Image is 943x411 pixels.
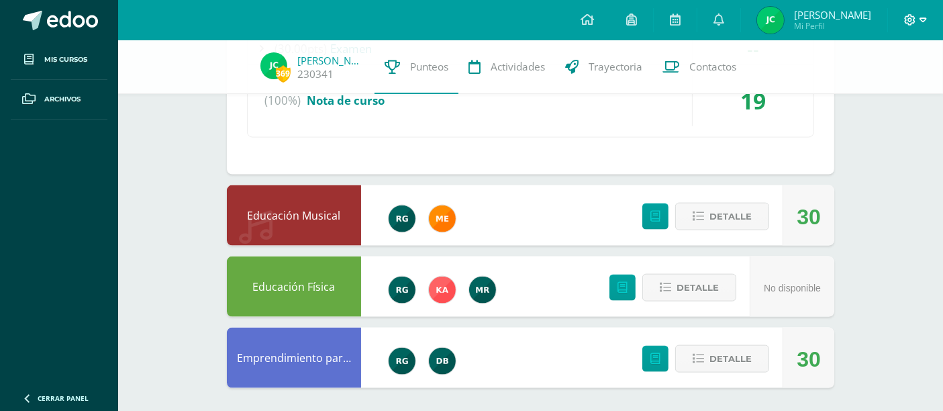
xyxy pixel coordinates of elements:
span: Detalle [677,275,719,300]
a: Trayectoria [555,40,652,94]
span: Mis cursos [44,54,87,65]
img: 24ef3269677dd7dd963c57b86ff4a022.png [389,205,415,232]
div: 30 [797,329,821,390]
div: Educación Musical [227,185,361,246]
img: 760639804b77a624a8a153f578963b33.png [429,277,456,304]
span: Detalle [709,204,752,229]
img: dcbde16094ad5605c855cf189b900fc8.png [469,277,496,304]
span: Actividades [491,60,545,74]
div: 30 [797,187,821,247]
span: Archivos [44,94,81,105]
span: No disponible [764,283,821,293]
img: bd5c7d90de01a998aac2bc4ae78bdcd9.png [429,205,456,232]
a: Actividades [458,40,555,94]
span: Nota de curso [307,93,385,108]
a: Archivos [11,80,107,120]
a: Mis cursos [11,40,107,80]
span: [PERSON_NAME] [794,8,871,21]
span: Cerrar panel [38,394,89,403]
span: Detalle [709,347,752,371]
div: Emprendimiento para la Productividad [227,328,361,388]
span: 369 [276,65,291,82]
img: ea1128815ae1cf43e590f85f5e8a7301.png [757,7,784,34]
span: Contactos [689,60,736,74]
div: 19 [693,75,813,126]
button: Detalle [642,274,736,302]
a: Punteos [375,40,458,94]
img: 24ef3269677dd7dd963c57b86ff4a022.png [389,277,415,304]
img: 2ce8b78723d74065a2fbc9da14b79a38.png [429,348,456,375]
a: 230341 [297,67,334,81]
span: Mi Perfil [794,20,871,32]
a: [PERSON_NAME] [297,54,364,67]
img: ea1128815ae1cf43e590f85f5e8a7301.png [260,52,287,79]
button: Detalle [675,203,769,230]
div: Educación Física [227,257,361,317]
a: Contactos [652,40,746,94]
img: 24ef3269677dd7dd963c57b86ff4a022.png [389,348,415,375]
span: (100%) [264,75,301,126]
button: Detalle [675,345,769,373]
span: Trayectoria [589,60,642,74]
span: Punteos [410,60,448,74]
